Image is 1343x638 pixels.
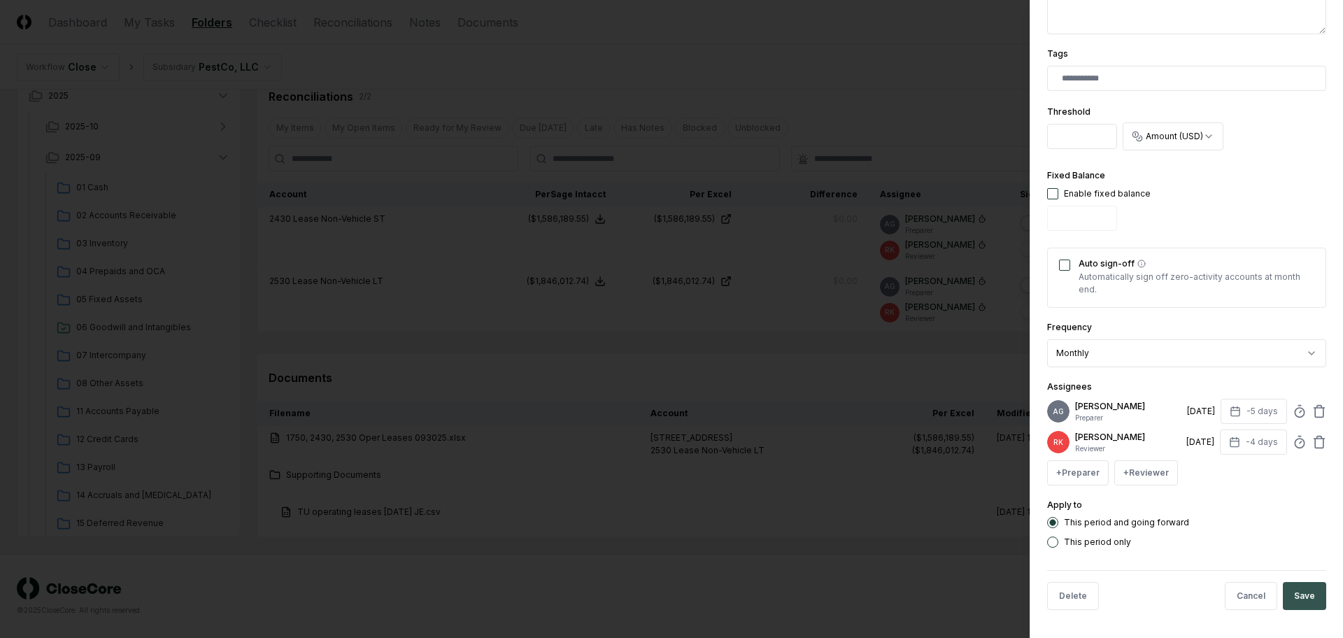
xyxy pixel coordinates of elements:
label: This period and going forward [1064,518,1189,527]
button: -4 days [1220,430,1287,455]
p: Reviewer [1075,444,1181,454]
button: Save [1283,582,1326,610]
p: [PERSON_NAME] [1075,400,1181,413]
label: Auto sign-off [1079,260,1314,268]
button: Auto sign-off [1137,260,1146,268]
button: -5 days [1221,399,1287,424]
label: Fixed Balance [1047,170,1105,180]
button: +Reviewer [1114,460,1178,485]
p: Automatically sign off zero-activity accounts at month end. [1079,271,1314,296]
label: Assignees [1047,381,1092,392]
label: This period only [1064,538,1131,546]
button: Delete [1047,582,1099,610]
label: Tags [1047,48,1068,59]
label: Apply to [1047,499,1082,510]
p: Preparer [1075,413,1181,423]
label: Frequency [1047,322,1092,332]
label: Threshold [1047,106,1090,117]
button: +Preparer [1047,460,1109,485]
div: Enable fixed balance [1064,187,1151,200]
span: RK [1053,437,1063,448]
div: [DATE] [1186,436,1214,448]
button: Cancel [1225,582,1277,610]
span: AG [1053,406,1064,417]
p: [PERSON_NAME] [1075,431,1181,444]
div: [DATE] [1187,405,1215,418]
